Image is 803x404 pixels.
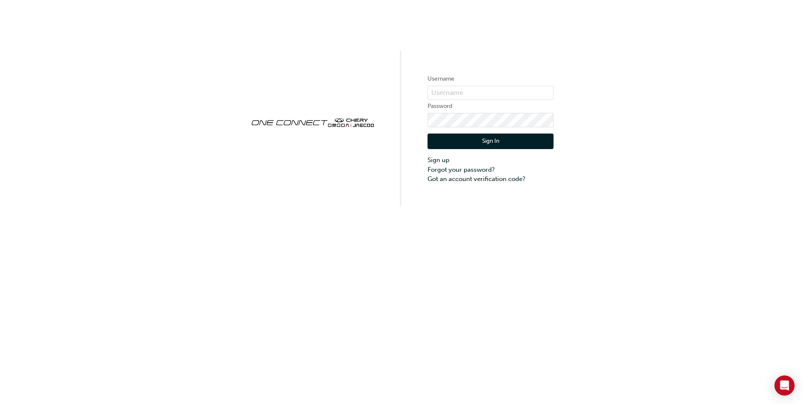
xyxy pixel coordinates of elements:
[249,111,375,133] img: oneconnect
[774,375,795,396] div: Open Intercom Messenger
[428,86,554,100] input: Username
[428,101,554,111] label: Password
[428,74,554,84] label: Username
[428,155,554,165] a: Sign up
[428,174,554,184] a: Got an account verification code?
[428,165,554,175] a: Forgot your password?
[428,134,554,150] button: Sign In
